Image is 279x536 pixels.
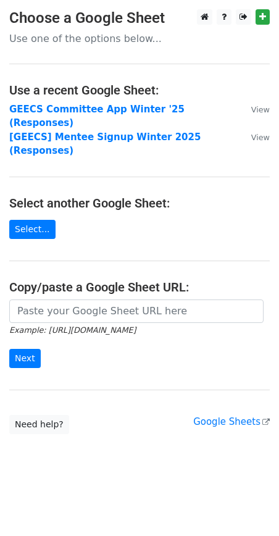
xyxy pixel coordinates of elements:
[9,349,41,368] input: Next
[193,416,270,427] a: Google Sheets
[9,299,264,323] input: Paste your Google Sheet URL here
[9,196,270,211] h4: Select another Google Sheet:
[9,9,270,27] h3: Choose a Google Sheet
[9,415,69,434] a: Need help?
[251,105,270,114] small: View
[9,220,56,239] a: Select...
[9,325,136,335] small: Example: [URL][DOMAIN_NAME]
[251,133,270,142] small: View
[9,32,270,45] p: Use one of the options below...
[239,104,270,115] a: View
[9,132,201,157] a: [GEECS] Mentee Signup Winter 2025 (Responses)
[239,132,270,143] a: View
[9,104,185,129] a: GEECS Committee App Winter '25 (Responses)
[9,280,270,295] h4: Copy/paste a Google Sheet URL:
[9,83,270,98] h4: Use a recent Google Sheet:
